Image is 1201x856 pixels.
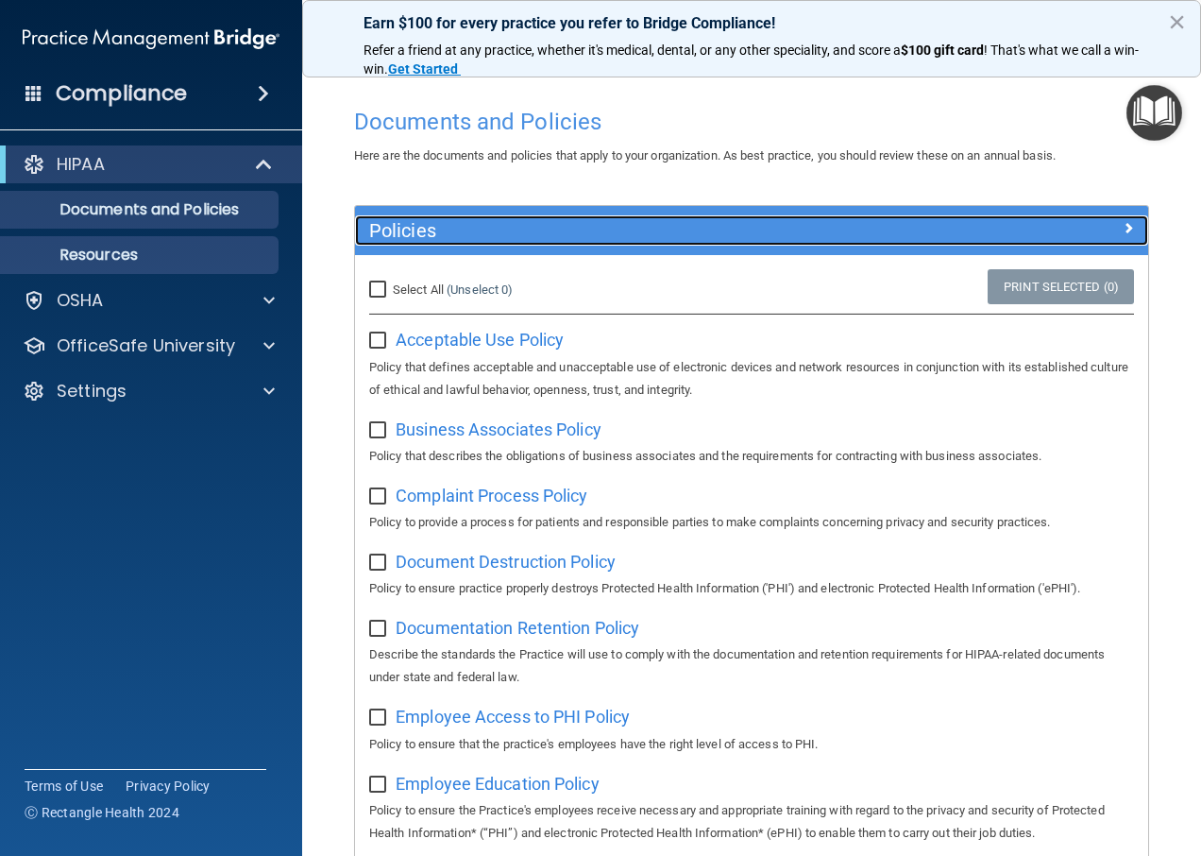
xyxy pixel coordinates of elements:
span: Select All [393,282,444,297]
a: Privacy Policy [126,777,211,796]
p: Settings [57,380,127,402]
span: Employee Access to PHI Policy [396,707,630,727]
input: Select All (Unselect 0) [369,282,391,298]
h5: Policies [369,220,936,241]
h4: Compliance [56,80,187,107]
a: OSHA [23,289,275,312]
span: Here are the documents and policies that apply to your organization. As best practice, you should... [354,148,1056,163]
span: Documentation Retention Policy [396,618,639,638]
a: Print Selected (0) [988,269,1134,304]
p: Policy to ensure practice properly destroys Protected Health Information ('PHI') and electronic P... [369,577,1134,600]
p: Policy to provide a process for patients and responsible parties to make complaints concerning pr... [369,511,1134,534]
a: Terms of Use [25,777,103,796]
button: Close [1168,7,1186,37]
button: Open Resource Center [1126,85,1182,141]
a: HIPAA [23,153,274,176]
p: OSHA [57,289,104,312]
span: Refer a friend at any practice, whether it's medical, dental, or any other speciality, and score a [364,43,901,58]
span: Document Destruction Policy [396,552,616,572]
p: OfficeSafe University [57,334,235,357]
span: Complaint Process Policy [396,486,587,505]
a: Settings [23,380,275,402]
p: Resources [12,246,270,265]
p: Policy that defines acceptable and unacceptable use of electronic devices and network resources i... [369,356,1134,402]
p: Earn $100 for every practice you refer to Bridge Compliance! [364,14,1140,32]
span: Employee Education Policy [396,774,600,794]
p: Policy to ensure that the practice's employees have the right level of access to PHI. [369,733,1134,756]
span: ! That's what we call a win-win. [364,43,1139,77]
p: Documents and Policies [12,200,270,219]
span: Acceptable Use Policy [396,330,564,350]
span: Ⓒ Rectangle Health 2024 [25,803,179,822]
h4: Documents and Policies [354,110,1149,134]
a: Policies [369,215,1134,246]
span: Business Associates Policy [396,419,601,439]
a: OfficeSafe University [23,334,275,357]
img: PMB logo [23,20,279,58]
p: Policy that describes the obligations of business associates and the requirements for contracting... [369,445,1134,468]
p: HIPAA [57,153,105,176]
strong: Get Started [388,61,458,77]
a: Get Started [388,61,461,77]
strong: $100 gift card [901,43,984,58]
a: (Unselect 0) [447,282,513,297]
p: Describe the standards the Practice will use to comply with the documentation and retention requi... [369,643,1134,689]
p: Policy to ensure the Practice's employees receive necessary and appropriate training with regard ... [369,799,1134,845]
